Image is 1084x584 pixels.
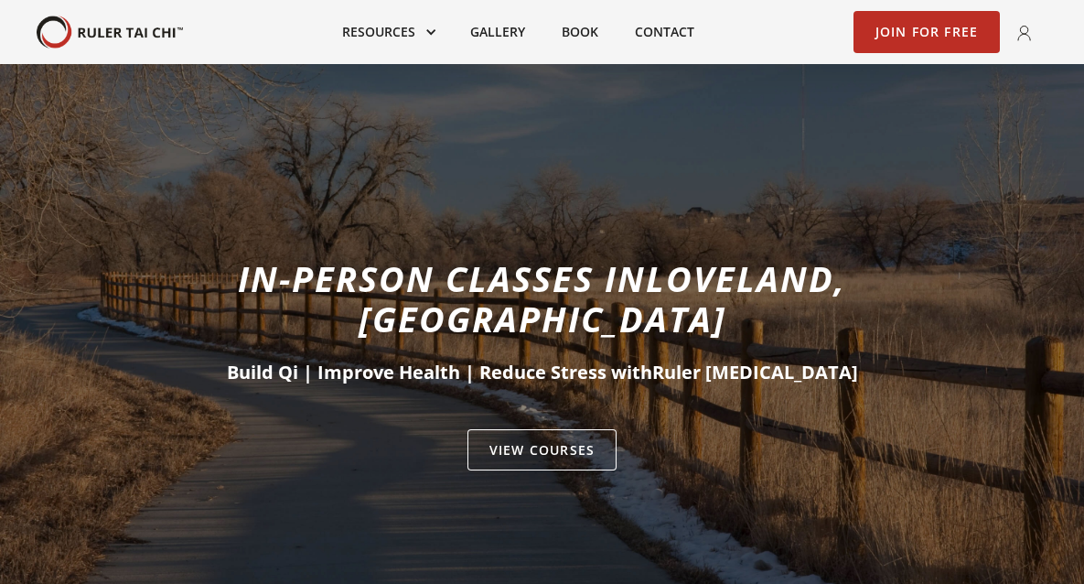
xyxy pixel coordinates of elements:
a: Join for Free [853,11,1001,53]
div: Resources [324,12,452,52]
a: Contact [617,12,713,52]
h1: In-person classes in [114,258,971,339]
a: VIEW Courses [467,429,617,471]
h2: Build Qi | Improve Health | Reduce Stress with [114,360,971,385]
a: Gallery [452,12,543,52]
a: home [37,16,183,49]
span: Loveland, [GEOGRAPHIC_DATA] [359,254,847,342]
img: Your Brand Name [37,16,183,49]
span: Ruler [MEDICAL_DATA] [652,360,858,384]
a: Book [543,12,617,52]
